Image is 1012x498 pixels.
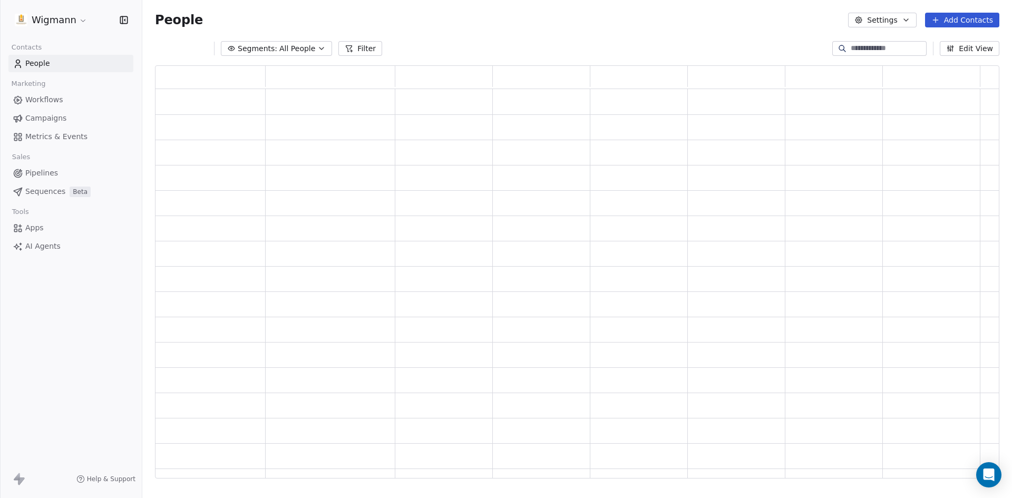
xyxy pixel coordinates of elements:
[8,238,133,255] a: AI Agents
[155,12,203,28] span: People
[13,11,90,29] button: Wigmann
[7,149,35,165] span: Sales
[70,187,91,197] span: Beta
[25,113,66,124] span: Campaigns
[279,43,315,54] span: All People
[25,94,63,105] span: Workflows
[940,41,999,56] button: Edit View
[25,58,50,69] span: People
[848,13,916,27] button: Settings
[8,219,133,237] a: Apps
[925,13,999,27] button: Add Contacts
[338,41,382,56] button: Filter
[8,55,133,72] a: People
[32,13,76,27] span: Wigmann
[25,222,44,233] span: Apps
[8,110,133,127] a: Campaigns
[87,475,135,483] span: Help & Support
[976,462,1001,487] div: Open Intercom Messenger
[238,43,277,54] span: Segments:
[8,128,133,145] a: Metrics & Events
[7,76,50,92] span: Marketing
[7,40,46,55] span: Contacts
[25,241,61,252] span: AI Agents
[76,475,135,483] a: Help & Support
[25,168,58,179] span: Pipelines
[25,131,87,142] span: Metrics & Events
[8,164,133,182] a: Pipelines
[15,14,27,26] img: 1630668995401.jpeg
[7,204,33,220] span: Tools
[8,91,133,109] a: Workflows
[8,183,133,200] a: SequencesBeta
[25,186,65,197] span: Sequences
